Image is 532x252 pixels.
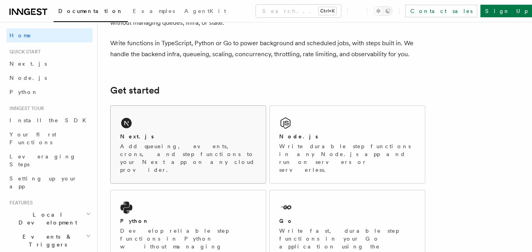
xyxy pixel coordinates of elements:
[6,230,93,252] button: Events & Triggers
[6,200,33,206] span: Features
[9,75,47,81] span: Node.js
[110,38,425,60] p: Write functions in TypeScript, Python or Go to power background and scheduled jobs, with steps bu...
[6,171,93,193] a: Setting up your app
[319,7,336,15] kbd: Ctrl+K
[6,85,93,99] a: Python
[279,217,293,225] h2: Go
[9,31,32,39] span: Home
[9,131,56,145] span: Your first Functions
[120,142,256,174] p: Add queueing, events, crons, and step functions to your Next app on any cloud provider.
[6,127,93,149] a: Your first Functions
[279,132,318,140] h2: Node.js
[256,5,341,17] button: Search...Ctrl+K
[6,113,93,127] a: Install the SDK
[184,8,226,14] span: AgentKit
[6,208,93,230] button: Local Development
[279,142,415,174] p: Write durable step functions in any Node.js app and run on servers or serverless.
[405,5,477,17] a: Contact sales
[6,49,41,55] span: Quick start
[58,8,123,14] span: Documentation
[9,117,91,123] span: Install the SDK
[128,2,180,21] a: Examples
[120,217,149,225] h2: Python
[133,8,175,14] span: Examples
[180,2,231,21] a: AgentKit
[6,211,86,226] span: Local Development
[54,2,128,22] a: Documentation
[110,85,159,96] a: Get started
[374,6,393,16] button: Toggle dark mode
[110,105,266,184] a: Next.jsAdd queueing, events, crons, and step functions to your Next app on any cloud provider.
[269,105,425,184] a: Node.jsWrite durable step functions in any Node.js app and run on servers or serverless.
[6,105,44,112] span: Inngest tour
[9,89,38,95] span: Python
[6,149,93,171] a: Leveraging Steps
[9,153,76,167] span: Leveraging Steps
[9,61,47,67] span: Next.js
[6,233,86,248] span: Events & Triggers
[6,71,93,85] a: Node.js
[6,57,93,71] a: Next.js
[9,175,77,189] span: Setting up your app
[120,132,154,140] h2: Next.js
[6,28,93,42] a: Home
